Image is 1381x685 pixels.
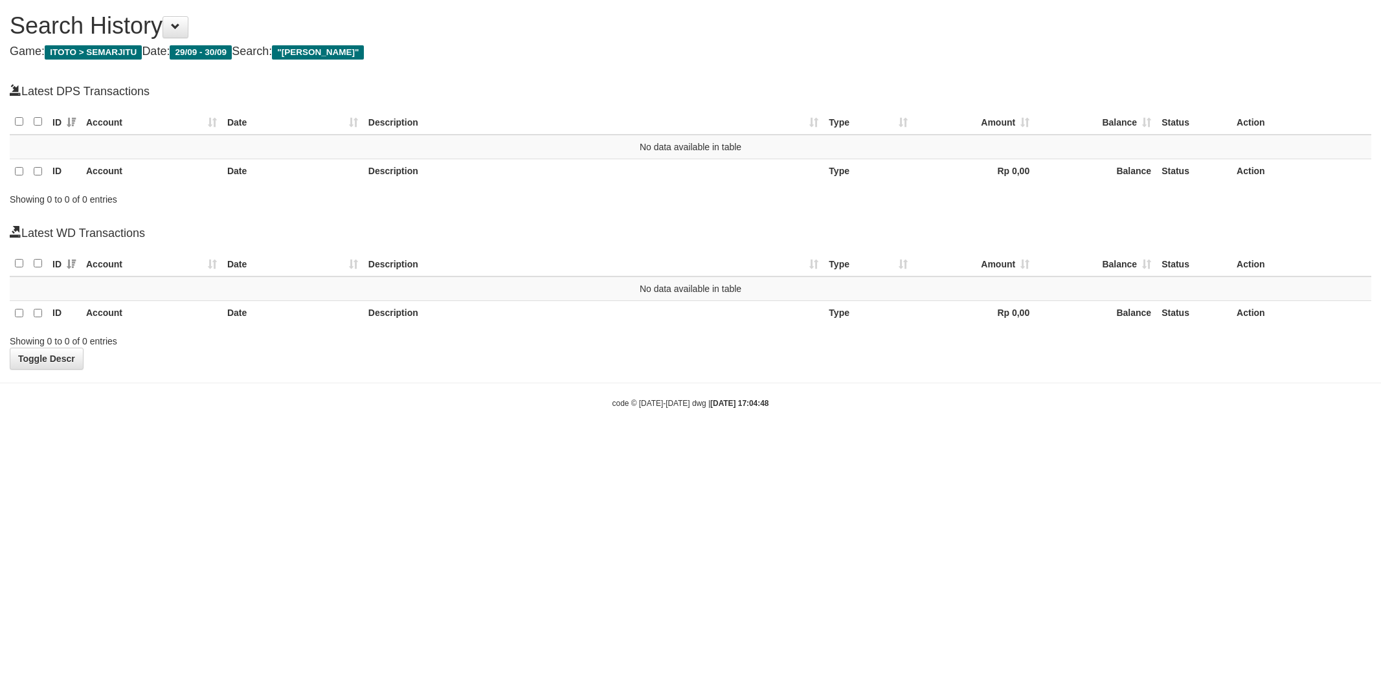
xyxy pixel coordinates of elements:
[363,300,824,326] th: Description
[913,159,1035,185] th: Rp 0,00
[81,300,222,326] th: Account
[1035,300,1156,326] th: Balance
[1156,251,1231,276] th: Status
[824,109,913,135] th: Type: activate to sort column ascending
[1231,159,1371,185] th: Action
[222,300,363,326] th: Date
[10,276,1371,301] td: No data available in table
[363,251,824,276] th: Description: activate to sort column ascending
[1231,251,1371,276] th: Action
[1156,109,1231,135] th: Status
[222,159,363,185] th: Date
[10,188,566,206] div: Showing 0 to 0 of 0 entries
[222,109,363,135] th: Date: activate to sort column ascending
[81,109,222,135] th: Account: activate to sort column ascending
[363,109,824,135] th: Description: activate to sort column ascending
[81,251,222,276] th: Account: activate to sort column ascending
[10,84,1371,98] h4: Latest DPS Transactions
[1156,159,1231,185] th: Status
[10,45,1371,58] h4: Game: Date: Search:
[10,348,84,370] a: Toggle Descr
[363,159,824,185] th: Description
[824,251,913,276] th: Type: activate to sort column ascending
[1231,109,1371,135] th: Action
[710,399,769,408] strong: [DATE] 17:04:48
[10,330,566,348] div: Showing 0 to 0 of 0 entries
[913,300,1035,326] th: Rp 0,00
[47,109,81,135] th: ID: activate to sort column ascending
[824,300,913,326] th: Type
[1035,159,1156,185] th: Balance
[913,109,1035,135] th: Amount: activate to sort column ascending
[10,13,1371,39] h1: Search History
[45,45,142,60] span: ITOTO > SEMARJITU
[10,225,1371,240] h4: Latest WD Transactions
[1035,251,1156,276] th: Balance: activate to sort column ascending
[222,251,363,276] th: Date: activate to sort column ascending
[1035,109,1156,135] th: Balance: activate to sort column ascending
[10,135,1371,159] td: No data available in table
[170,45,232,60] span: 29/09 - 30/09
[1156,300,1231,326] th: Status
[47,251,81,276] th: ID: activate to sort column ascending
[913,251,1035,276] th: Amount: activate to sort column ascending
[47,300,81,326] th: ID
[81,159,222,185] th: Account
[1231,300,1371,326] th: Action
[272,45,364,60] span: "[PERSON_NAME]"
[824,159,913,185] th: Type
[612,399,769,408] small: code © [DATE]-[DATE] dwg |
[47,159,81,185] th: ID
